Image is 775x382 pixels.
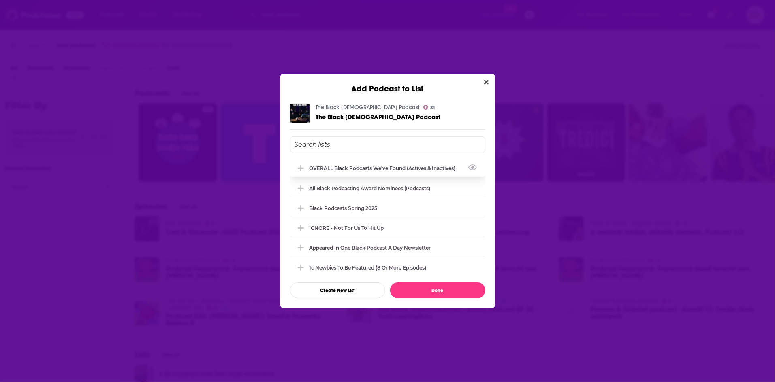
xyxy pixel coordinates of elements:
a: 31 [423,105,435,110]
span: The Black [DEMOGRAPHIC_DATA] Podcast [316,113,441,121]
img: The Black Male Podcast [290,104,310,123]
div: All Black Podcasting Award nominees (podcasts) [310,185,431,191]
div: Appeared in One Black podcast a day newsletter [290,239,485,257]
div: OVERALL Black podcasts we've found (actives & inactives) [290,159,485,177]
div: 1c Newbies to be featured (8 or more episodes) [290,259,485,276]
div: Black podcasts Spring 2025 [290,199,485,217]
div: All Black Podcasting Award nominees (podcasts) [290,179,485,197]
div: OVERALL Black podcasts we've found (actives & inactives) [310,165,461,171]
button: Create New List [290,282,385,298]
button: Done [390,282,485,298]
div: IGNORE - not for us to hit up [290,219,485,237]
a: The Black Male Podcast [316,113,441,120]
div: 1c Newbies to be featured (8 or more episodes) [310,265,427,271]
span: 31 [430,106,435,110]
input: Search lists [290,136,485,153]
a: The Black Male Podcast [316,104,420,111]
div: Black podcasts Spring 2025 [310,205,378,211]
div: Add Podcast to List [280,74,495,94]
div: Add Podcast To List [290,136,485,298]
div: IGNORE - not for us to hit up [310,225,384,231]
button: View Link [456,170,461,170]
div: Appeared in One Black podcast a day newsletter [310,245,431,251]
button: Close [481,77,492,87]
